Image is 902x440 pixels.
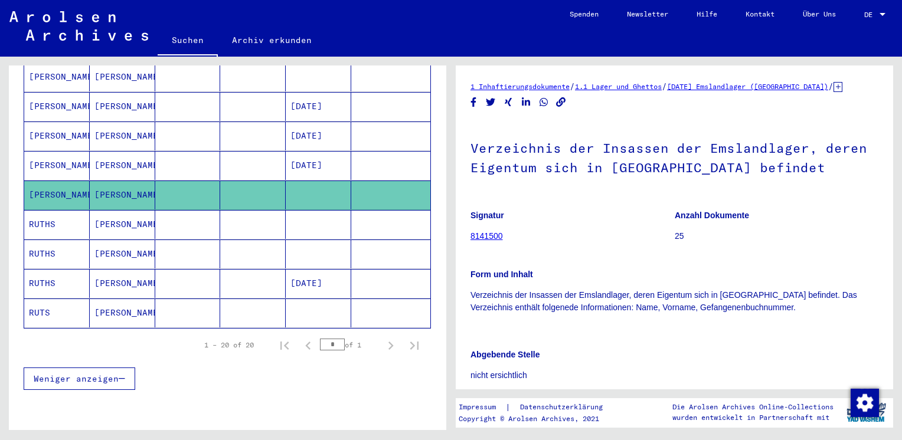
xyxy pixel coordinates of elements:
img: Zustimmung ändern [851,389,879,417]
mat-cell: [PERSON_NAME] [90,151,155,180]
mat-cell: [PERSON_NAME] [24,92,90,121]
p: 25 [675,230,878,242]
button: Last page [403,333,426,357]
button: Next page [379,333,403,357]
mat-cell: RUTHS [24,269,90,298]
b: Form und Inhalt [470,270,533,279]
button: Share on WhatsApp [538,95,550,110]
p: wurden entwickelt in Partnerschaft mit [672,412,834,423]
mat-cell: [DATE] [286,92,351,121]
img: Arolsen_neg.svg [9,11,148,41]
a: 1 Inhaftierungsdokumente [470,82,570,91]
button: Weniger anzeigen [24,367,135,390]
button: Share on LinkedIn [520,95,532,110]
a: Impressum [459,401,505,413]
mat-cell: [DATE] [286,151,351,180]
a: Datenschutzerklärung [511,401,617,413]
mat-cell: [PERSON_NAME] [24,122,90,150]
b: Anzahl Dokumente [675,211,749,220]
a: 8141500 [470,231,503,241]
p: Die Arolsen Archives Online-Collections [672,402,834,412]
b: Signatur [470,211,504,220]
mat-cell: [PERSON_NAME] [24,180,90,209]
div: of 1 [320,339,379,350]
p: Verzeichnis der Insassen der Emslandlager, deren Eigentum sich in [GEOGRAPHIC_DATA] befindet. Das... [470,289,878,326]
div: Zustimmung ändern [850,388,878,416]
button: Copy link [555,95,567,110]
button: Share on Xing [502,95,515,110]
mat-cell: RUTHS [24,210,90,239]
mat-cell: [PERSON_NAME] [90,122,155,150]
mat-cell: [PERSON_NAME] [90,239,155,268]
span: DE [864,11,877,19]
mat-cell: [DATE] [286,122,351,150]
button: Share on Facebook [468,95,480,110]
img: yv_logo.png [844,398,888,427]
mat-cell: RUTHS [24,239,90,268]
a: Archiv erkunden [218,26,326,54]
a: 1.1 Lager und Ghettos [575,82,662,91]
div: | [459,401,617,413]
a: Suchen [158,26,218,57]
span: / [662,81,667,91]
span: Weniger anzeigen [34,373,119,384]
mat-cell: [PERSON_NAME] [90,298,155,327]
button: Share on Twitter [485,95,497,110]
span: / [570,81,575,91]
button: First page [273,333,296,357]
mat-cell: [PERSON_NAME] [24,63,90,91]
mat-cell: [DATE] [286,269,351,298]
mat-cell: [PERSON_NAME] [90,269,155,298]
mat-cell: [PERSON_NAME] [90,63,155,91]
h1: Verzeichnis der Insassen der Emslandlager, deren Eigentum sich in [GEOGRAPHIC_DATA] befindet [470,121,878,192]
a: [DATE] Emslandlager ([GEOGRAPHIC_DATA]) [667,82,828,91]
div: 1 – 20 of 20 [204,340,254,350]
mat-cell: RUTS [24,298,90,327]
button: Previous page [296,333,320,357]
mat-cell: [PERSON_NAME] [90,210,155,239]
mat-cell: [PERSON_NAME] [90,180,155,209]
p: nicht ersichtlich [470,369,878,382]
p: Copyright © Arolsen Archives, 2021 [459,413,617,424]
mat-cell: [PERSON_NAME] [90,92,155,121]
span: / [828,81,834,91]
mat-cell: [PERSON_NAME] [24,151,90,180]
b: Abgebende Stelle [470,350,540,359]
